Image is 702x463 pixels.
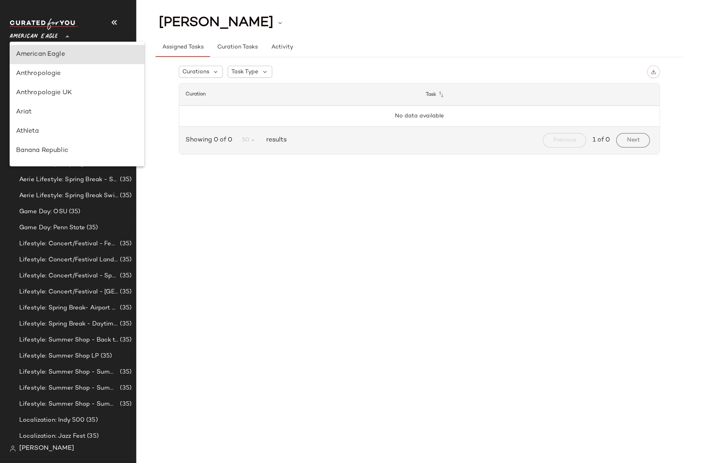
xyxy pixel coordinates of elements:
span: Curation Tasks [216,44,257,51]
span: (35) [118,255,131,265]
th: Curation [179,83,419,106]
div: Banana Republic [16,146,138,156]
span: (35) [118,303,131,313]
span: (35) [85,432,99,441]
span: [PERSON_NAME] [159,15,273,30]
span: Localization: Jazz Fest [19,432,85,441]
span: [PERSON_NAME] [19,444,74,453]
span: (35) [118,336,131,345]
span: (35) [118,384,131,393]
span: (35) [67,207,81,216]
span: (35) [118,319,131,329]
span: American Eagle [10,27,58,42]
span: Showing 0 of 0 [186,135,235,145]
span: (35) [99,352,112,361]
img: svg%3e [651,69,656,75]
span: Aerie Lifestyle: Spring Break Swimsuits Landing Page [19,191,118,200]
td: No data available [179,106,660,127]
span: (35) [118,175,131,184]
span: Lifestyle: Concert/Festival - Femme [19,239,118,249]
div: Bloomingdales [16,165,138,175]
span: (35) [118,368,131,377]
span: Game Day: OSU [19,207,67,216]
div: American Eagle [16,50,138,59]
span: (35) [118,239,131,249]
span: (35) [118,191,131,200]
span: (35) [118,271,131,281]
span: Lifestyle: Concert/Festival Landing Page [19,255,118,265]
span: Lifestyle: Summer Shop - Summer Internship [19,384,118,393]
span: Localization: Indy 500 [19,416,85,425]
span: (35) [85,416,98,425]
span: Lifestyle: Spring Break - Daytime Casual [19,319,118,329]
span: Lifestyle: Spring Break- Airport Style [19,303,118,313]
span: results [263,135,287,145]
span: (35) [118,400,131,409]
div: undefined-list [10,42,144,166]
span: 1 of 0 [593,135,610,145]
span: Aerie Lifestyle: Spring Break - Sporty [19,175,118,184]
div: Anthropologie UK [16,88,138,98]
div: Anthropologie [16,69,138,79]
button: Next [616,133,649,148]
span: Lifestyle: Summer Shop - Summer Study Sessions [19,400,118,409]
span: Lifestyle: Concert/Festival - Sporty [19,271,118,281]
div: Ariat [16,107,138,117]
th: Task [419,83,660,106]
span: Activity [271,44,293,51]
span: Next [626,137,639,144]
span: Lifestyle: Summer Shop LP [19,352,99,361]
img: svg%3e [10,445,16,452]
span: Lifestyle: Summer Shop - Back to School Essentials [19,336,118,345]
span: Lifestyle: Summer Shop - Summer Abroad [19,368,118,377]
span: (35) [85,223,98,233]
span: Assigned Tasks [162,44,204,51]
div: Athleta [16,127,138,136]
span: Task Type [231,68,258,76]
span: Lifestyle: Concert/Festival - [GEOGRAPHIC_DATA] [19,287,118,297]
span: Curations [182,68,209,76]
span: (35) [118,287,131,297]
img: cfy_white_logo.C9jOOHJF.svg [10,18,78,30]
span: Game Day: Penn State [19,223,85,233]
